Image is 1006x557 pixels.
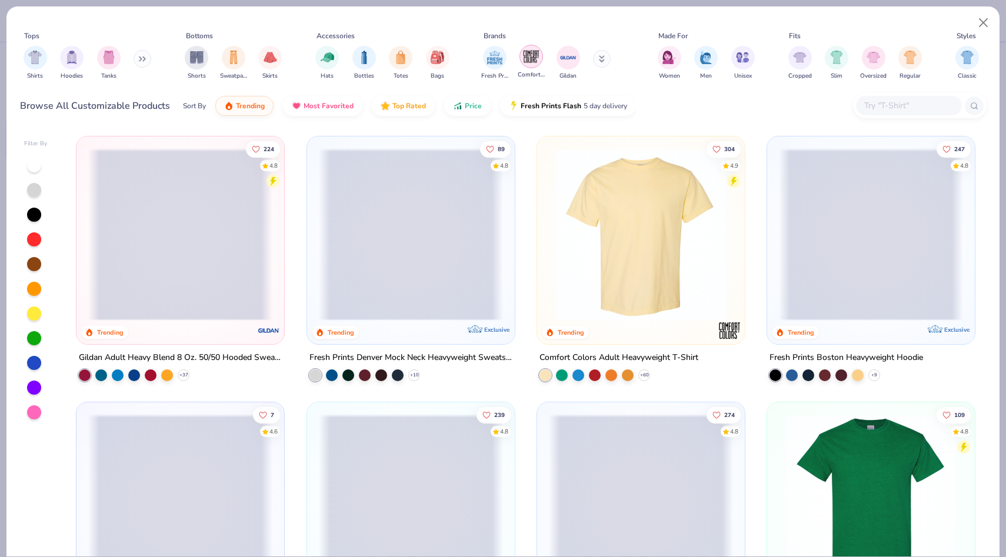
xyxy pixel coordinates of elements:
[101,72,116,81] span: Tanks
[863,99,954,112] input: Try "T-Shirt"
[185,46,208,81] button: filter button
[559,49,577,66] img: Gildan Image
[179,372,188,379] span: + 37
[481,72,508,81] span: Fresh Prints
[258,319,281,342] img: Gildan logo
[479,141,510,157] button: Like
[830,51,843,64] img: Slim Image
[97,46,121,81] div: filter for Tanks
[954,412,965,418] span: 109
[831,72,842,81] span: Slim
[972,12,995,34] button: Close
[707,407,741,423] button: Like
[394,51,407,64] img: Totes Image
[557,46,580,81] button: filter button
[584,99,627,113] span: 5 day delivery
[699,51,712,64] img: Men Image
[521,101,581,111] span: Fresh Prints Flash
[955,46,979,81] div: filter for Classic
[825,46,848,81] button: filter button
[24,46,47,81] button: filter button
[486,49,504,66] img: Fresh Prints Image
[898,46,922,81] button: filter button
[381,101,390,111] img: TopRated.gif
[220,46,247,81] div: filter for Sweatpants
[24,46,47,81] div: filter for Shirts
[484,31,506,41] div: Brands
[960,161,968,170] div: 4.8
[409,372,418,379] span: + 10
[825,46,848,81] div: filter for Slim
[246,141,280,157] button: Like
[937,141,971,157] button: Like
[264,146,274,152] span: 224
[60,46,84,81] div: filter for Hoodies
[724,146,735,152] span: 304
[871,372,877,379] span: + 9
[733,148,917,321] img: e55d29c3-c55d-459c-bfd9-9b1c499ab3c6
[352,46,376,81] button: filter button
[220,46,247,81] button: filter button
[186,31,213,41] div: Bottoms
[227,51,240,64] img: Sweatpants Image
[904,51,917,64] img: Regular Image
[718,319,741,342] img: Comfort Colors logo
[309,351,512,365] div: Fresh Prints Denver Mock Neck Heavyweight Sweatshirt
[283,96,362,116] button: Most Favorited
[321,51,334,64] img: Hats Image
[465,101,482,111] span: Price
[24,139,48,148] div: Filter By
[358,51,371,64] img: Bottles Image
[788,46,812,81] div: filter for Cropped
[549,148,733,321] img: 029b8af0-80e6-406f-9fdc-fdf898547912
[215,96,274,116] button: Trending
[730,428,738,436] div: 4.8
[860,46,887,81] button: filter button
[958,72,977,81] span: Classic
[788,46,812,81] button: filter button
[431,72,444,81] span: Bags
[509,101,518,111] img: flash.gif
[352,46,376,81] div: filter for Bottles
[262,72,278,81] span: Skirts
[61,72,83,81] span: Hoodies
[559,72,577,81] span: Gildan
[788,72,812,81] span: Cropped
[220,72,247,81] span: Sweatpants
[185,46,208,81] div: filter for Shorts
[639,372,648,379] span: + 60
[694,46,718,81] button: filter button
[522,48,540,65] img: Comfort Colors Image
[354,72,374,81] span: Bottles
[271,412,274,418] span: 7
[694,46,718,81] div: filter for Men
[500,96,636,116] button: Fresh Prints Flash5 day delivery
[518,45,545,79] div: filter for Comfort Colors
[658,46,681,81] div: filter for Women
[269,428,278,436] div: 4.6
[518,46,545,81] button: filter button
[900,72,921,81] span: Regular
[731,46,755,81] button: filter button
[793,51,807,64] img: Cropped Image
[518,71,545,79] span: Comfort Colors
[499,428,508,436] div: 4.8
[700,72,712,81] span: Men
[258,46,282,81] button: filter button
[724,412,735,418] span: 274
[539,351,698,365] div: Comfort Colors Adult Heavyweight T-Shirt
[394,72,408,81] span: Totes
[954,146,965,152] span: 247
[190,51,204,64] img: Shorts Image
[476,407,510,423] button: Like
[944,326,970,333] span: Exclusive
[860,72,887,81] span: Oversized
[730,161,738,170] div: 4.9
[937,407,971,423] button: Like
[707,141,741,157] button: Like
[224,101,234,111] img: trending.gif
[264,51,277,64] img: Skirts Image
[389,46,412,81] button: filter button
[484,326,509,333] span: Exclusive
[253,407,280,423] button: Like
